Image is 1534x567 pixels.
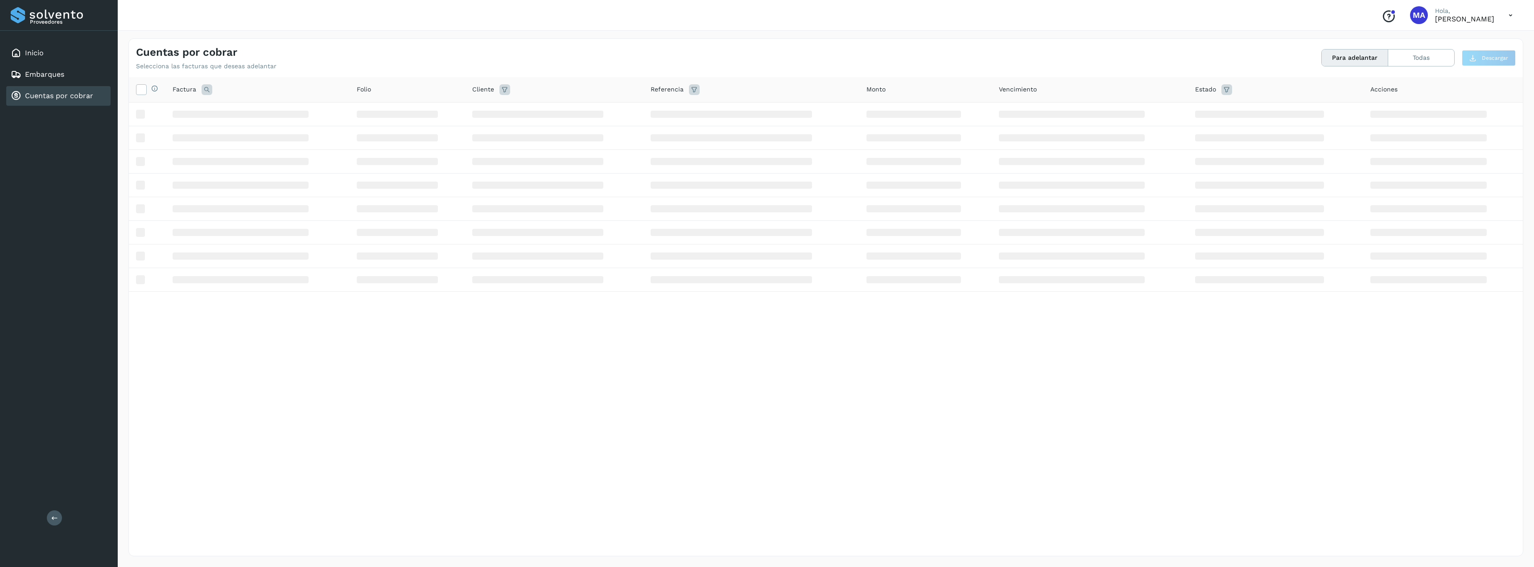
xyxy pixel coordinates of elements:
[1435,15,1494,23] p: Marco Antonio Ortiz Jurado
[1462,50,1516,66] button: Descargar
[1195,85,1216,94] span: Estado
[1435,7,1494,15] p: Hola,
[25,49,44,57] a: Inicio
[472,85,494,94] span: Cliente
[866,85,886,94] span: Monto
[1482,54,1508,62] span: Descargar
[357,85,371,94] span: Folio
[173,85,196,94] span: Factura
[6,65,111,84] div: Embarques
[1322,50,1388,66] button: Para adelantar
[1388,50,1454,66] button: Todas
[6,86,111,106] div: Cuentas por cobrar
[30,19,107,25] p: Proveedores
[136,62,276,70] p: Selecciona las facturas que deseas adelantar
[651,85,684,94] span: Referencia
[6,43,111,63] div: Inicio
[136,46,237,59] h4: Cuentas por cobrar
[1370,85,1398,94] span: Acciones
[25,91,93,100] a: Cuentas por cobrar
[999,85,1037,94] span: Vencimiento
[25,70,64,79] a: Embarques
